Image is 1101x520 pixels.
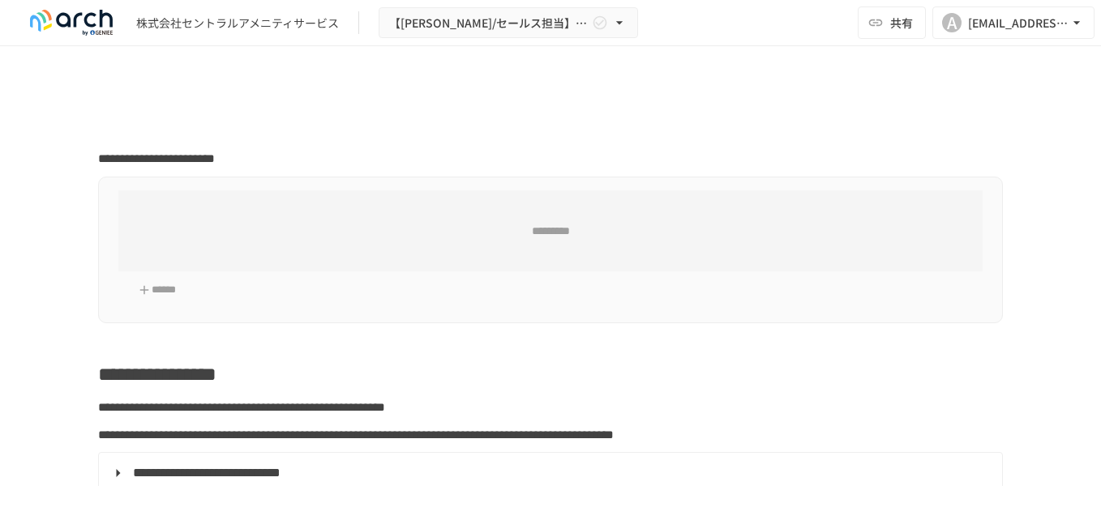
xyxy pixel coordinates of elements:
[932,6,1095,39] button: A[EMAIL_ADDRESS][DOMAIN_NAME]
[942,13,962,32] div: A
[379,7,638,39] button: 【[PERSON_NAME]/セールス担当】株式会社セントラルアメニティサービス様_初期設定サポート
[968,13,1069,33] div: [EMAIL_ADDRESS][DOMAIN_NAME]
[136,15,339,32] div: 株式会社セントラルアメニティサービス
[890,14,913,32] span: 共有
[858,6,926,39] button: 共有
[389,13,589,33] span: 【[PERSON_NAME]/セールス担当】株式会社セントラルアメニティサービス様_初期設定サポート
[19,10,123,36] img: logo-default@2x-9cf2c760.svg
